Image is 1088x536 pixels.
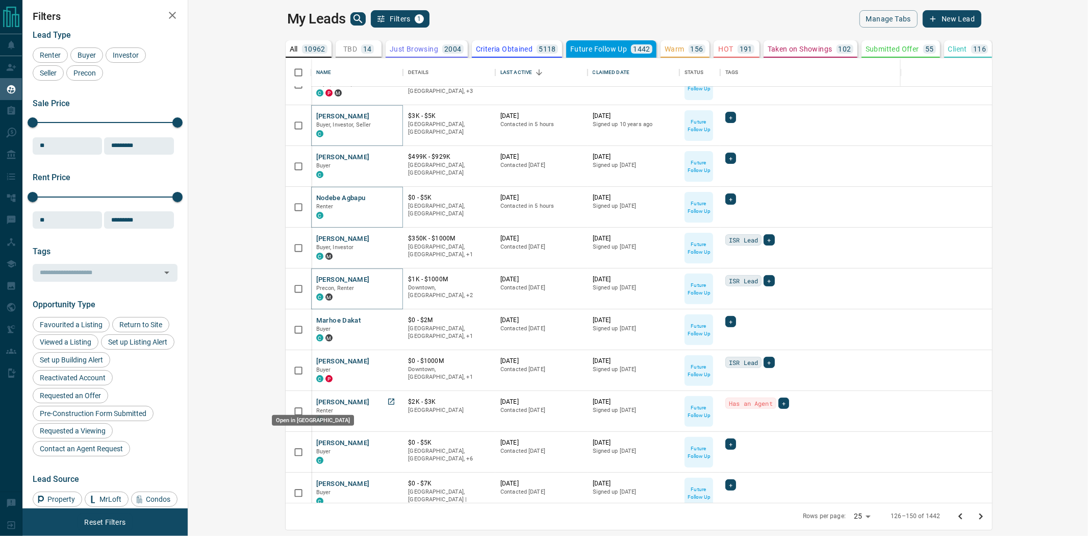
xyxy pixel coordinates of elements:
p: [DATE] [500,398,583,406]
div: Claimed Date [593,58,630,87]
p: Toronto [408,488,490,512]
div: + [764,357,774,368]
span: ISR Lead [729,357,758,368]
span: Property [44,495,79,503]
div: mrloft.ca [335,89,342,96]
span: Lead Type [33,30,71,40]
p: [DATE] [500,234,583,243]
span: + [767,357,771,368]
span: Pre-Construction Form Submitted [36,409,150,418]
span: Buyer [74,51,99,59]
button: [PERSON_NAME] [316,357,370,367]
span: Viewed a Listing [36,338,95,346]
span: 1 [416,15,423,22]
p: $350K - $1000M [408,234,490,243]
button: [PERSON_NAME] [316,234,370,244]
p: Contacted [DATE] [500,488,583,496]
p: Future Follow Up [686,281,712,297]
button: [PERSON_NAME] [316,153,370,162]
div: Set up Listing Alert [101,334,174,350]
div: Seller [33,65,64,81]
div: + [725,112,736,123]
span: Buyer, Investor [316,244,354,251]
span: Return to Site [116,321,166,329]
span: Lead Source [33,474,79,484]
p: [DATE] [593,193,675,202]
p: $0 - $1000M [408,357,490,366]
span: Buyer [316,162,331,169]
p: Future Follow Up [686,118,712,133]
p: [DATE] [593,438,675,447]
div: Last Active [500,58,532,87]
p: Signed up [DATE] [593,366,675,374]
div: Reactivated Account [33,370,113,385]
span: + [729,480,732,490]
p: Signed up [DATE] [593,243,675,251]
button: [PERSON_NAME] [316,275,370,285]
button: Go to next page [971,506,991,527]
p: [GEOGRAPHIC_DATA] [408,406,490,415]
div: Set up Building Alert [33,352,110,368]
p: Future Follow Up [686,363,712,378]
span: + [767,235,771,245]
div: Requested a Viewing [33,423,113,438]
div: + [778,398,789,409]
p: 102 [839,45,851,53]
span: Requested a Viewing [36,427,109,435]
p: 5118 [539,45,556,53]
p: Contacted [DATE] [500,243,583,251]
div: condos.ca [316,253,323,260]
p: [DATE] [500,479,583,488]
span: Condos [142,495,174,503]
span: Has an Agent [729,398,773,408]
p: Client [948,45,967,53]
p: $0 - $2M [408,316,490,325]
div: + [725,438,736,450]
p: 14 [363,45,372,53]
p: Oakville [408,366,490,381]
div: Name [311,58,403,87]
span: Precon [70,69,99,77]
div: mrloft.ca [325,334,333,342]
button: Sort [532,65,546,80]
div: condos.ca [316,375,323,382]
div: Status [679,58,720,87]
p: Signed up [DATE] [593,202,675,210]
p: Future Follow Up [686,200,712,215]
div: condos.ca [316,457,323,464]
p: Rows per page: [803,512,846,521]
h1: My Leads [287,11,346,27]
p: Future Follow Up [686,404,712,419]
span: Set up Building Alert [36,356,107,364]
div: Renter [33,47,68,63]
p: Contacted in 5 hours [500,202,583,210]
span: + [729,153,732,163]
button: New Lead [923,10,981,28]
p: Contacted [DATE] [500,406,583,415]
p: [DATE] [500,112,583,120]
div: Contact an Agent Request [33,441,130,456]
div: condos.ca [316,498,323,505]
div: Viewed a Listing [33,334,98,350]
p: East End, Toronto [408,284,490,300]
button: Manage Tabs [859,10,918,28]
button: Open [160,265,174,280]
p: Future Follow Up [686,240,712,256]
p: 2004 [444,45,462,53]
div: + [764,275,774,286]
div: Investor [106,47,146,63]
span: + [729,439,732,449]
p: $499K - $929K [408,153,490,161]
button: [PERSON_NAME] [316,479,370,489]
span: Favourited a Listing [36,321,106,329]
p: [DATE] [500,316,583,325]
div: + [725,316,736,327]
p: Taken on Showings [768,45,832,53]
p: Contacted [DATE] [500,366,583,374]
span: ISR Lead [729,235,758,245]
div: Tags [725,58,739,87]
p: Warm [665,45,685,53]
div: + [725,479,736,491]
a: Open in New Tab [385,395,398,408]
p: [GEOGRAPHIC_DATA], [GEOGRAPHIC_DATA] [408,161,490,177]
